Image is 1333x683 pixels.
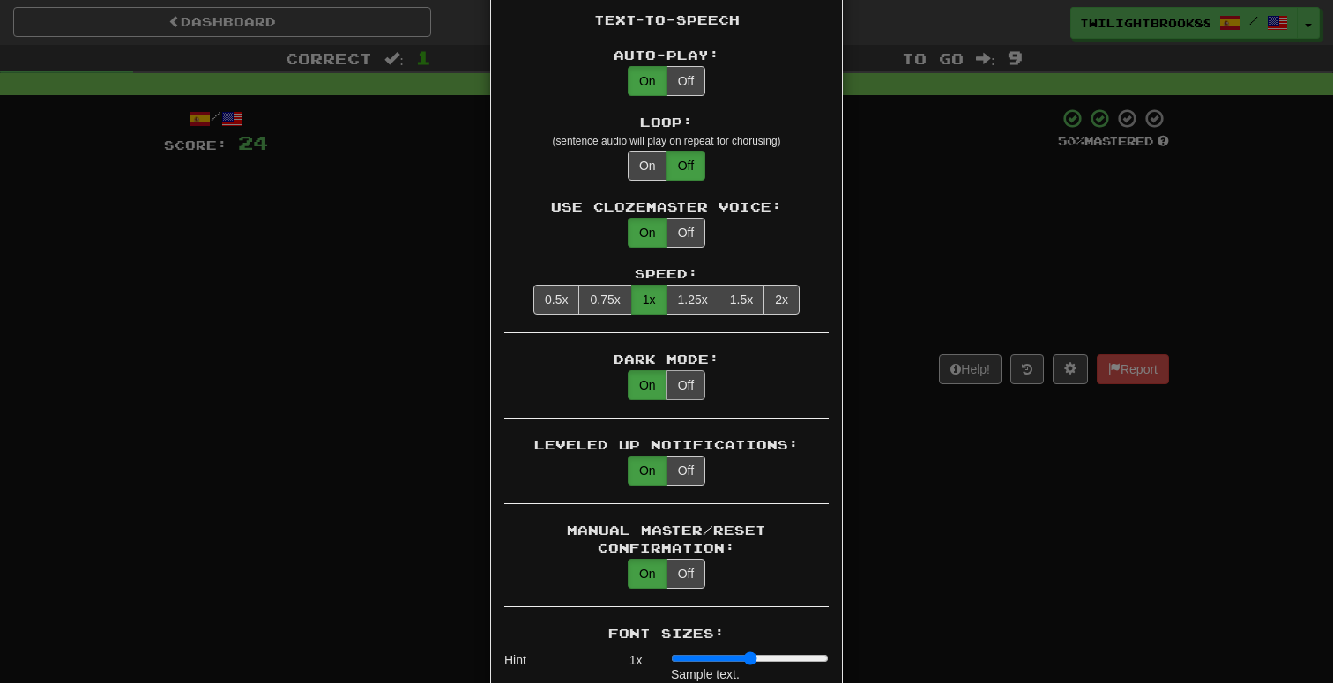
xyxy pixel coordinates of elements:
div: Use Clozemaster Voice: [504,198,829,216]
button: Off [666,559,705,589]
button: 0.5x [533,285,579,315]
button: On [628,66,667,96]
div: Font Sizes: [504,625,829,642]
div: Text-to-Speech [504,11,829,29]
button: Off [666,456,705,486]
div: Manual Master/Reset Confirmation: [504,522,829,557]
button: 2x [763,285,800,315]
button: Off [666,370,705,400]
button: On [628,456,667,486]
button: 1x [631,285,667,315]
small: (sentence audio will play on repeat for chorusing) [552,135,780,147]
div: Use Clozemaster text-to-speech [628,218,705,248]
div: Text-to-speech speed [533,285,800,315]
div: Text-to-speech looping [628,151,705,181]
div: Sample text. [671,665,829,683]
div: Auto-Play: [504,47,829,64]
button: 0.75x [578,285,631,315]
button: Off [666,218,705,248]
button: Off [666,66,705,96]
button: On [628,559,667,589]
div: Leveled Up Notifications: [504,436,829,454]
button: On [628,370,667,400]
button: On [628,218,667,248]
button: 1.25x [666,285,719,315]
button: On [628,151,667,181]
div: Dark Mode: [504,351,829,368]
div: Speed: [504,265,829,283]
div: 1 x [609,651,662,683]
div: Text-to-speech auto-play [628,66,705,96]
button: Off [666,151,705,181]
div: Hint [504,651,609,683]
div: Loop: [504,114,829,131]
button: 1.5x [719,285,764,315]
